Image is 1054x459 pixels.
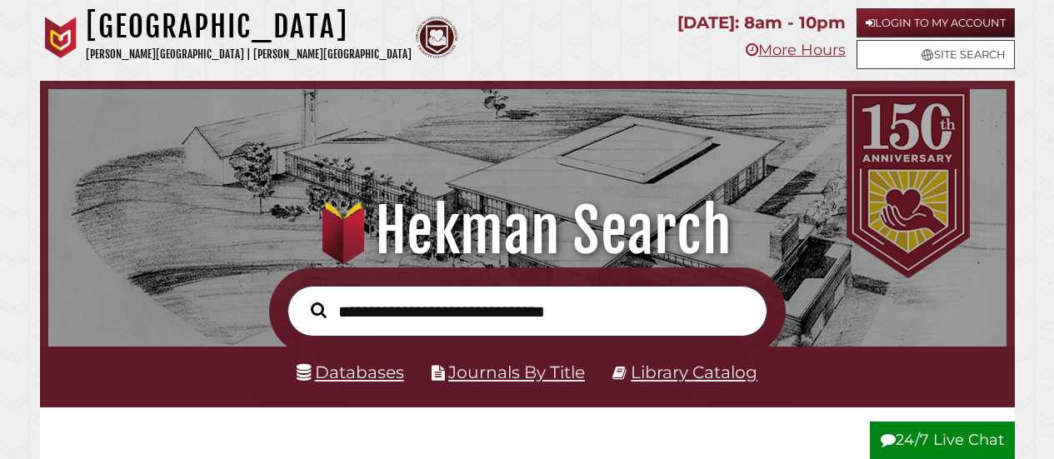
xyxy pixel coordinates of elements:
i: Search [311,302,327,318]
a: Site Search [857,40,1015,69]
h1: [GEOGRAPHIC_DATA] [86,8,412,45]
a: Journals By Title [448,362,585,382]
p: [PERSON_NAME][GEOGRAPHIC_DATA] | [PERSON_NAME][GEOGRAPHIC_DATA] [86,45,412,64]
button: Search [302,298,335,322]
a: Databases [297,362,404,382]
a: Library Catalog [631,362,757,382]
img: Calvin University [40,17,82,58]
a: More Hours [746,41,846,59]
img: Calvin Theological Seminary [416,17,457,58]
p: [DATE]: 8am - 10pm [677,8,846,37]
a: Login to My Account [857,8,1015,37]
h1: Hekman Search [63,194,990,267]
